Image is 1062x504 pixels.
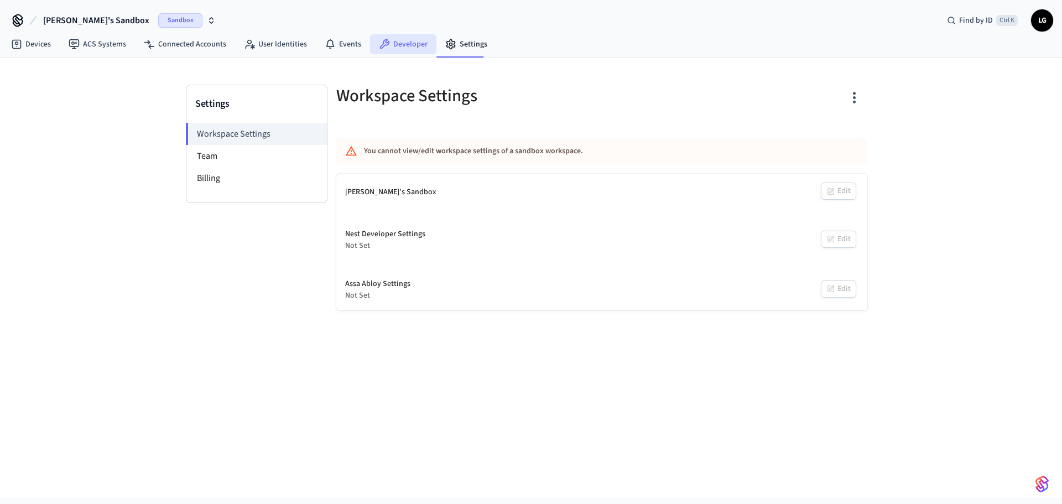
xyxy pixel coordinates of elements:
span: LG [1032,11,1052,30]
span: [PERSON_NAME]'s Sandbox [43,14,149,27]
a: Events [316,34,370,54]
li: Billing [186,167,327,189]
div: Not Set [345,240,425,252]
a: Developer [370,34,436,54]
div: Not Set [345,290,410,302]
li: Workspace Settings [186,123,327,145]
div: Find by IDCtrl K [938,11,1027,30]
span: Sandbox [158,13,202,28]
h3: Settings [195,96,318,112]
span: Ctrl K [996,15,1018,26]
div: You cannot view/edit workspace settings of a sandbox workspace. [364,141,774,162]
a: Devices [2,34,60,54]
a: User Identities [235,34,316,54]
li: Team [186,145,327,167]
a: Connected Accounts [135,34,235,54]
h5: Workspace Settings [336,85,595,107]
span: Find by ID [959,15,993,26]
div: Assa Abloy Settings [345,278,410,290]
button: LG [1031,9,1053,32]
a: Settings [436,34,496,54]
a: ACS Systems [60,34,135,54]
img: SeamLogoGradient.69752ec5.svg [1035,475,1049,493]
div: [PERSON_NAME]'s Sandbox [345,186,436,198]
div: Nest Developer Settings [345,228,425,240]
